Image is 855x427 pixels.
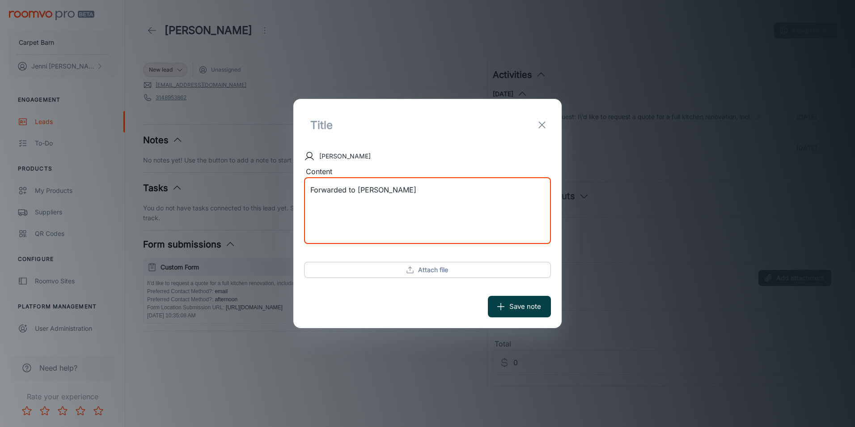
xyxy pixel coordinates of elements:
button: Attach file [304,262,551,278]
input: Title [304,110,484,140]
div: Content [304,166,551,178]
button: Save note [488,296,551,317]
button: exit [533,116,551,134]
textarea: Forwarded to [PERSON_NAME] [310,185,545,236]
p: [PERSON_NAME] [319,151,371,161]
